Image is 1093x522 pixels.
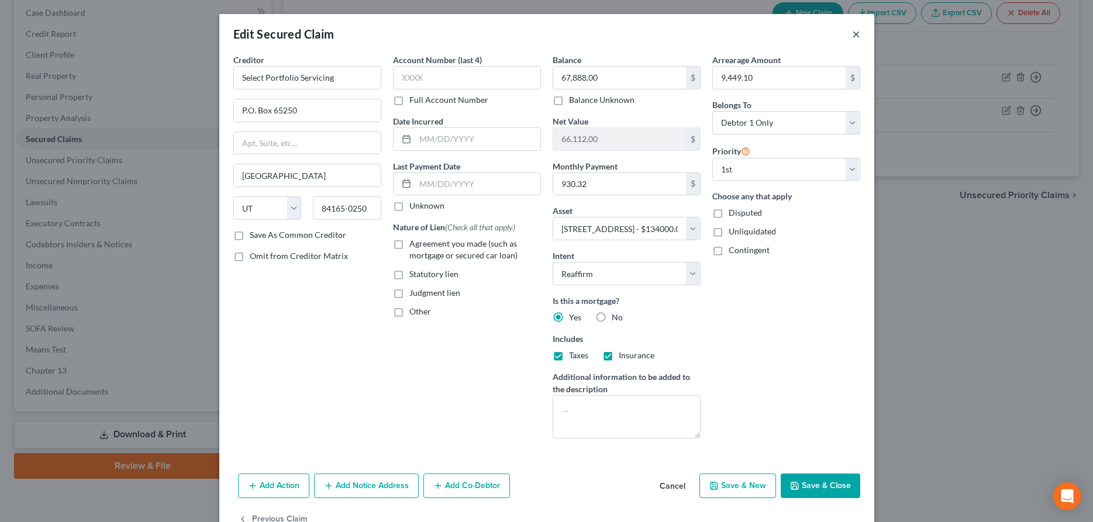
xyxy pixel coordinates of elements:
div: $ [686,67,700,89]
input: MM/DD/YYYY [415,173,540,195]
label: Nature of Lien [393,221,515,233]
label: Monthly Payment [553,160,618,172]
div: Edit Secured Claim [233,26,335,42]
div: $ [686,173,700,195]
button: × [852,27,860,41]
span: Insurance [619,350,654,360]
button: Cancel [650,475,695,498]
label: Additional information to be added to the description [553,371,701,395]
label: Choose any that apply [712,190,860,202]
span: Judgment lien [409,288,460,298]
input: XXXX [393,66,541,89]
span: No [612,312,623,322]
label: Priority [712,144,750,158]
input: Enter zip... [313,196,381,220]
label: Intent [553,250,574,262]
span: Taxes [569,350,588,360]
button: Add Co-Debtor [423,473,510,498]
span: Omit from Creditor Matrix [250,251,348,261]
input: Enter city... [234,164,381,186]
input: MM/DD/YYYY [415,128,540,150]
label: Date Incurred [393,115,443,127]
span: Disputed [729,208,762,217]
button: Save & Close [781,473,860,498]
button: Add Notice Address [314,473,419,498]
label: Includes [553,333,701,345]
label: Balance Unknown [569,94,635,106]
label: Net Value [553,115,588,127]
span: Statutory lien [409,269,458,279]
label: Account Number (last 4) [393,54,482,66]
label: Is this a mortgage? [553,295,701,307]
input: 0.00 [553,128,686,150]
label: Unknown [409,200,444,212]
input: 0.00 [713,67,846,89]
input: 0.00 [553,173,686,195]
button: Save & New [699,473,776,498]
input: 0.00 [553,67,686,89]
span: Asset [553,206,573,216]
label: Full Account Number [409,94,488,106]
div: $ [686,128,700,150]
label: Save As Common Creditor [250,229,346,241]
span: Other [409,306,431,316]
label: Balance [553,54,581,66]
span: Belongs To [712,100,751,110]
label: Arrearage Amount [712,54,781,66]
input: Enter address... [234,99,381,122]
span: (Check all that apply) [445,222,515,232]
span: Contingent [729,245,770,255]
input: Search creditor by name... [233,66,381,89]
button: Add Action [238,473,309,498]
div: $ [846,67,860,89]
input: Apt, Suite, etc... [234,132,381,154]
span: Agreement you made (such as mortgage or secured car loan) [409,238,518,260]
div: Open Intercom Messenger [1053,482,1081,510]
span: Creditor [233,55,264,65]
span: Yes [569,312,581,322]
span: Unliquidated [729,226,776,236]
label: Last Payment Date [393,160,460,172]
